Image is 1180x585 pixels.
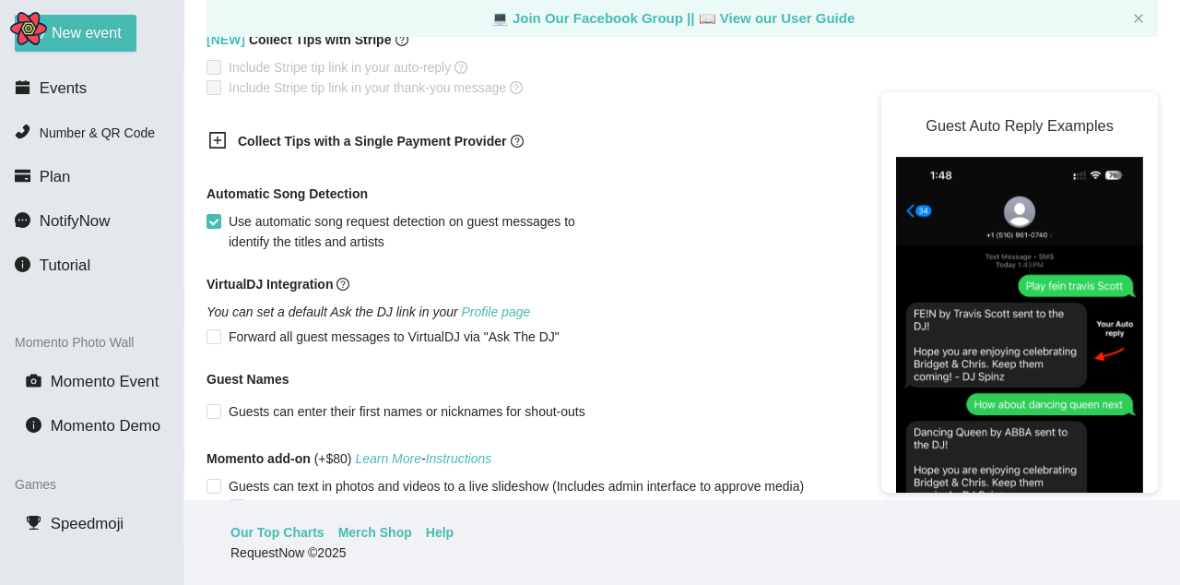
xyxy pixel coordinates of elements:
div: RequestNow © 2025 [230,543,1129,563]
span: Include Stripe tip link in your thank-you message [221,78,530,98]
span: info-circle [26,417,41,433]
span: Number & QR Code [40,125,155,140]
span: Use automatic song request detection on guest messages to identify the titles and artists [221,211,603,252]
span: Events [40,79,87,97]
button: plus-circleNew event [15,15,136,52]
span: camera [26,373,41,388]
span: Include a link to the album with the thank-you message [244,496,573,517]
a: Instructions [426,451,492,466]
button: Open React Query Devtools [10,10,47,47]
span: Guests can enter their first names or nicknames for shout-outs [221,401,593,422]
span: question-circle [336,278,349,291]
span: [NEW] [206,32,245,47]
span: phone [15,124,30,139]
span: Forward all guest messages to VirtualDJ via "Ask The DJ" [221,327,567,347]
span: NotifyNow [40,212,110,230]
b: Automatic Song Detection [206,184,368,204]
span: Plan [40,168,71,185]
span: laptop [699,10,716,26]
i: You can set a default Ask the DJ link in your [206,304,530,319]
span: Momento Demo [51,417,160,435]
b: Momento add-on [206,451,311,466]
span: question-circle [454,61,467,74]
b: VirtualDJ Integration [206,277,333,292]
a: Profile page [462,304,531,319]
a: Our Top Charts [230,522,324,543]
span: credit-card [15,168,30,184]
span: close [1133,13,1144,24]
h3: Guest Auto Reply Examples [896,107,1143,146]
span: calendar [15,79,30,95]
span: Guests can text in photos and videos to a live slideshow (Includes admin interface to approve media) [221,476,811,496]
span: New event [52,21,122,44]
b: Guest Names [206,372,289,387]
span: Include Stripe tip link in your auto-reply [221,57,475,78]
span: Momento Event [51,373,159,390]
a: laptop View our User Guide [699,10,855,26]
a: Help [426,522,454,543]
b: Collect Tips with Stripe [206,30,391,50]
span: message [15,212,30,228]
a: laptop Join Our Facebook Group || [491,10,699,26]
span: Tutorial [40,257,90,274]
span: question-circle [395,30,408,50]
a: Learn More [355,451,421,466]
span: (+$80) [206,448,491,469]
span: plus-square [208,131,227,149]
span: laptop [491,10,509,26]
button: close [1133,13,1144,25]
span: question-circle [511,135,524,148]
i: - [355,451,491,466]
a: Merch Shop [338,522,412,543]
span: question-circle [510,81,523,94]
span: Speedmoji [51,515,124,532]
b: Collect Tips with a Single Payment Provider [238,134,506,149]
span: trophy [26,515,41,531]
div: Collect Tips with a Single Payment Providerquestion-circle [194,120,655,165]
span: info-circle [15,257,30,272]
